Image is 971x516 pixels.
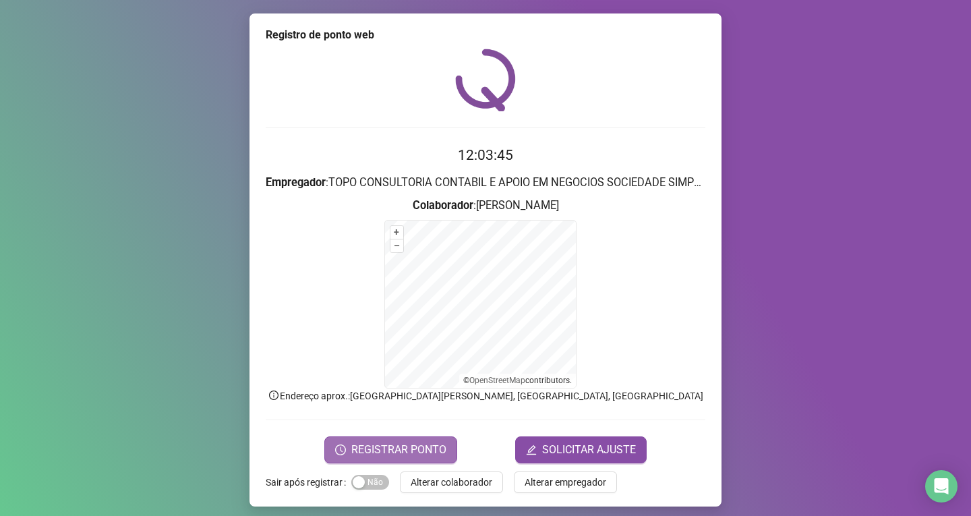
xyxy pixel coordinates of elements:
button: Alterar empregador [514,471,617,493]
span: edit [526,445,537,455]
button: REGISTRAR PONTO [324,436,457,463]
span: Alterar colaborador [411,475,492,490]
button: editSOLICITAR AJUSTE [515,436,647,463]
div: Open Intercom Messenger [925,470,958,503]
span: info-circle [268,389,280,401]
img: QRPoint [455,49,516,111]
li: © contributors. [463,376,572,385]
a: OpenStreetMap [469,376,525,385]
label: Sair após registrar [266,471,351,493]
strong: Empregador [266,176,326,189]
span: REGISTRAR PONTO [351,442,446,458]
time: 12:03:45 [458,147,513,163]
span: Alterar empregador [525,475,606,490]
button: – [390,239,403,252]
button: Alterar colaborador [400,471,503,493]
strong: Colaborador [413,199,473,212]
span: clock-circle [335,445,346,455]
button: + [390,226,403,239]
div: Registro de ponto web [266,27,705,43]
span: SOLICITAR AJUSTE [542,442,636,458]
p: Endereço aprox. : [GEOGRAPHIC_DATA][PERSON_NAME], [GEOGRAPHIC_DATA], [GEOGRAPHIC_DATA] [266,389,705,403]
h3: : [PERSON_NAME] [266,197,705,214]
h3: : TOPO CONSULTORIA CONTABIL E APOIO EM NEGOCIOS SOCIEDADE SIMPLES [266,174,705,192]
